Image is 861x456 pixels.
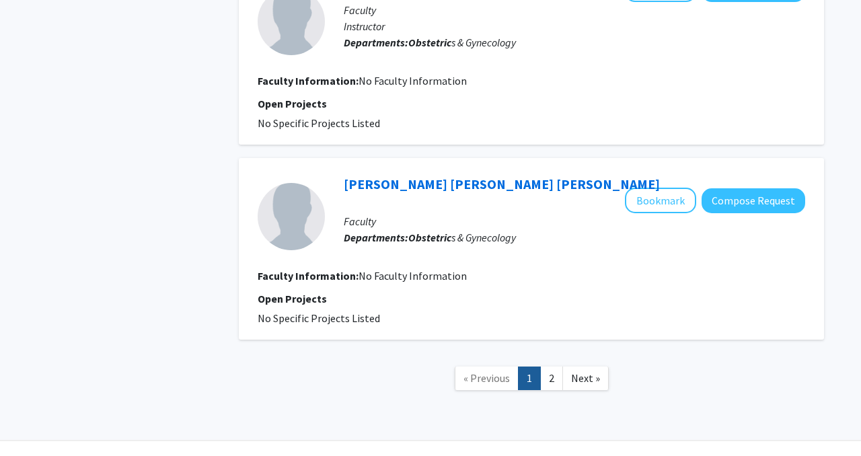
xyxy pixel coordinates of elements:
p: Faculty [344,2,805,18]
p: Faculty [344,213,805,229]
span: No Specific Projects Listed [258,311,380,325]
nav: Page navigation [239,353,824,408]
span: No Specific Projects Listed [258,116,380,130]
span: No Faculty Information [359,74,467,87]
b: Departments: [344,231,408,244]
b: Faculty Information: [258,74,359,87]
a: 1 [518,367,541,390]
b: Obstetric [408,231,451,244]
b: Faculty Information: [258,269,359,282]
span: No Faculty Information [359,269,467,282]
span: Next » [571,371,600,385]
iframe: Chat [10,395,57,446]
a: Previous Page [455,367,519,390]
span: s & Gynecology [408,36,516,49]
button: Add Ana Milena Angarita Africano to Bookmarks [625,188,696,213]
p: Instructor [344,18,805,34]
b: Departments: [344,36,408,49]
a: Next [562,367,609,390]
span: s & Gynecology [408,231,516,244]
span: « Previous [463,371,510,385]
button: Compose Request to Ana Milena Angarita Africano [702,188,805,213]
b: Obstetric [408,36,451,49]
p: Open Projects [258,96,805,112]
p: Open Projects [258,291,805,307]
a: [PERSON_NAME] [PERSON_NAME] [PERSON_NAME] [344,176,660,192]
a: 2 [540,367,563,390]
